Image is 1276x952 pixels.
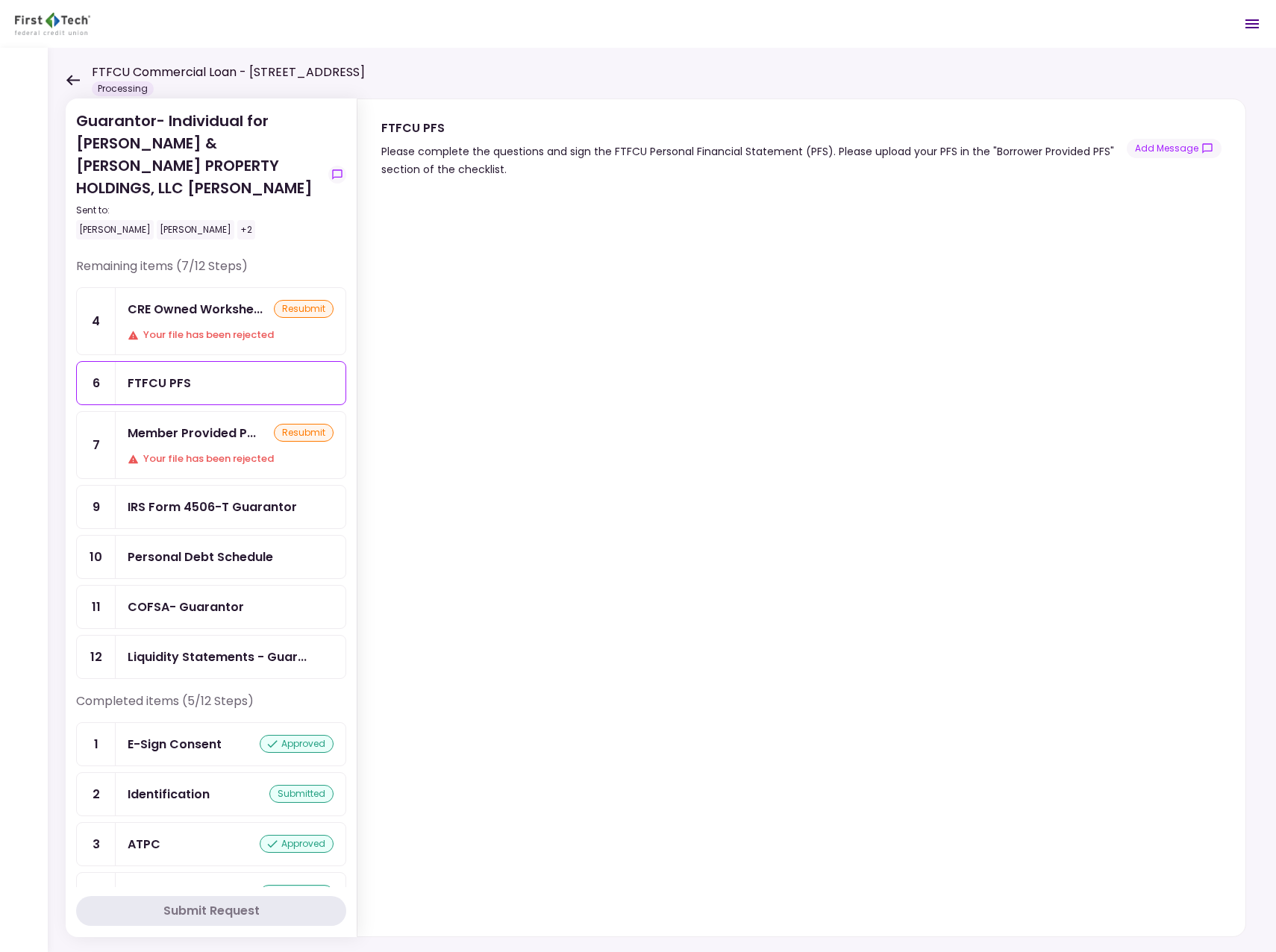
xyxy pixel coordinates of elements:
[77,412,116,478] div: 7
[357,98,1246,937] div: FTFCU PFSPlease complete the questions and sign the FTFCU Personal Financial Statement (PFS). Ple...
[76,772,346,816] a: 2Identificationsubmitted
[237,220,255,239] div: +2
[77,362,116,404] div: 6
[128,648,307,666] div: Liquidity Statements - Guarantor
[76,535,346,579] a: 10Personal Debt Schedule
[328,166,346,184] button: show-messages
[128,785,210,804] div: Identification
[76,896,346,926] button: Submit Request
[381,143,1127,178] div: Please complete the questions and sign the FTFCU Personal Financial Statement (PFS). Please uploa...
[76,361,346,405] a: 6FTFCU PFS
[77,536,116,578] div: 10
[381,202,1219,930] iframe: jotform-iframe
[77,823,116,865] div: 3
[128,548,273,566] div: Personal Debt Schedule
[128,451,334,466] div: Your file has been rejected
[77,486,116,528] div: 9
[76,485,346,529] a: 9IRS Form 4506-T Guarantor
[260,885,334,903] div: approved
[274,424,334,442] div: resubmit
[381,119,1127,137] div: FTFCU PFS
[77,288,116,354] div: 4
[15,13,90,35] img: Partner icon
[76,257,346,287] div: Remaining items (7/12 Steps)
[128,598,244,616] div: COFSA- Guarantor
[274,300,334,318] div: resubmit
[128,835,160,854] div: ATPC
[157,220,234,239] div: [PERSON_NAME]
[76,411,346,479] a: 7Member Provided PFSresubmitYour file has been rejected
[92,63,365,81] h1: FTFCU Commercial Loan - [STREET_ADDRESS]
[128,424,256,442] div: Member Provided PFS
[92,81,154,96] div: Processing
[76,692,346,722] div: Completed items (5/12 Steps)
[76,872,346,916] a: 5Resumeapproved
[269,785,334,803] div: submitted
[128,885,176,904] div: Resume
[128,374,191,392] div: FTFCU PFS
[1127,139,1222,158] button: show-messages
[77,586,116,628] div: 11
[76,635,346,679] a: 12Liquidity Statements - Guarantor
[77,723,116,765] div: 1
[76,722,346,766] a: 1E-Sign Consentapproved
[76,585,346,629] a: 11COFSA- Guarantor
[76,204,322,217] div: Sent to:
[77,873,116,915] div: 5
[128,328,334,342] div: Your file has been rejected
[1234,6,1270,42] button: Open menu
[128,300,263,319] div: CRE Owned Worksheet
[260,835,334,853] div: approved
[76,220,154,239] div: [PERSON_NAME]
[77,773,116,815] div: 2
[76,110,322,239] div: Guarantor- Individual for [PERSON_NAME] & [PERSON_NAME] PROPERTY HOLDINGS, LLC [PERSON_NAME]
[76,287,346,355] a: 4CRE Owned WorksheetresubmitYour file has been rejected
[260,735,334,753] div: approved
[77,636,116,678] div: 12
[128,498,297,516] div: IRS Form 4506-T Guarantor
[128,735,222,754] div: E-Sign Consent
[76,822,346,866] a: 3ATPCapproved
[163,902,260,920] div: Submit Request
